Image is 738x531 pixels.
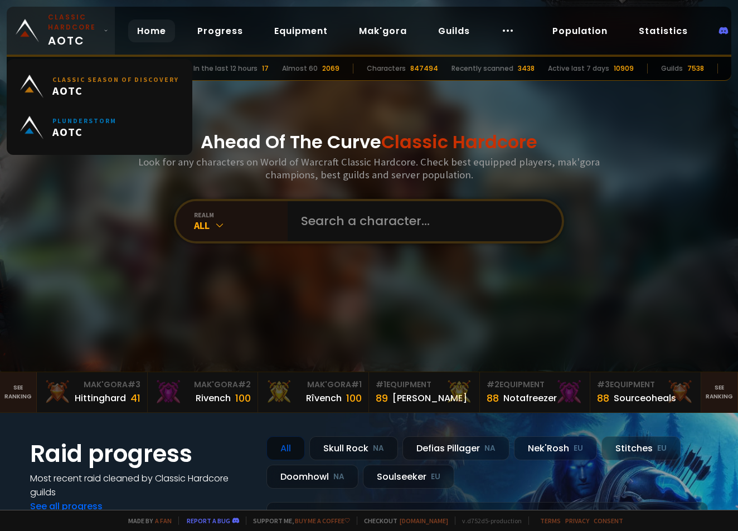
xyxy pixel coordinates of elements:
a: Home [128,20,175,42]
div: 100 [346,391,362,406]
a: Equipment [265,20,337,42]
span: # 2 [487,379,499,390]
a: Guilds [429,20,479,42]
span: # 3 [128,379,140,390]
a: Report a bug [187,517,230,525]
a: #2Equipment88Notafreezer [480,372,591,412]
div: 41 [130,391,140,406]
h1: Ahead Of The Curve [201,129,537,155]
div: Sourceoheals [614,391,676,405]
a: Progress [188,20,252,42]
a: Terms [540,517,561,525]
div: Rivench [196,391,231,405]
div: Stitches [601,436,681,460]
div: 3438 [518,64,535,74]
span: # 2 [238,379,251,390]
div: 2069 [322,64,339,74]
div: 88 [487,391,499,406]
span: Made by [122,517,172,525]
div: Characters [367,64,406,74]
div: realm [194,211,288,219]
div: All [266,436,305,460]
div: Hittinghard [75,391,126,405]
a: Statistics [630,20,697,42]
small: NA [484,443,496,454]
a: #1Equipment89[PERSON_NAME] [369,372,480,412]
div: Soulseeker [363,465,454,489]
div: Active last 7 days [548,64,609,74]
h3: Look for any characters on World of Warcraft Classic Hardcore. Check best equipped players, mak'g... [134,155,604,181]
div: In the last 12 hours [193,64,258,74]
a: Population [543,20,616,42]
span: Support me, [246,517,350,525]
a: Seeranking [701,372,738,412]
small: EU [657,443,667,454]
div: Equipment [376,379,473,391]
small: Classic Hardcore [48,12,99,32]
div: Notafreezer [503,391,557,405]
div: Skull Rock [309,436,398,460]
div: 10909 [614,64,634,74]
a: Classic HardcoreAOTC [7,7,115,55]
div: Guilds [661,64,683,74]
small: EU [574,443,583,454]
div: Rîvench [306,391,342,405]
div: [PERSON_NAME] [392,391,467,405]
div: Almost 60 [282,64,318,74]
a: #3Equipment88Sourceoheals [590,372,701,412]
span: Checkout [357,517,448,525]
span: AOTC [52,84,179,98]
a: PlunderstormAOTC [13,107,186,148]
a: a fan [155,517,172,525]
h1: Raid progress [30,436,253,471]
div: 100 [235,391,251,406]
input: Search a character... [294,201,548,241]
div: All [194,219,288,232]
a: [DOMAIN_NAME] [400,517,448,525]
a: Classic Season of DiscoveryAOTC [13,66,186,107]
a: Privacy [565,517,589,525]
div: Equipment [597,379,694,391]
a: Mak'Gora#2Rivench100 [148,372,259,412]
span: # 1 [376,379,386,390]
a: Mak'Gora#1Rîvench100 [258,372,369,412]
a: Consent [594,517,623,525]
small: NA [333,471,344,483]
a: See all progress [30,500,103,513]
a: Mak'gora [350,20,416,42]
span: # 3 [597,379,610,390]
h4: Most recent raid cleaned by Classic Hardcore guilds [30,471,253,499]
div: Mak'Gora [154,379,251,391]
div: 88 [597,391,609,406]
div: Mak'Gora [43,379,140,391]
small: Classic Season of Discovery [52,75,179,84]
span: AOTC [52,125,116,139]
div: 17 [262,64,269,74]
small: EU [431,471,440,483]
a: Mak'Gora#3Hittinghard41 [37,372,148,412]
div: Mak'Gora [265,379,362,391]
span: AOTC [48,12,99,49]
div: Doomhowl [266,465,358,489]
div: Nek'Rosh [514,436,597,460]
span: v. d752d5 - production [455,517,522,525]
div: 847494 [410,64,438,74]
div: Recently scanned [451,64,513,74]
div: Equipment [487,379,584,391]
small: Plunderstorm [52,116,116,125]
div: Defias Pillager [402,436,509,460]
div: 7538 [687,64,704,74]
a: Buy me a coffee [295,517,350,525]
span: # 1 [351,379,362,390]
div: 89 [376,391,388,406]
small: NA [373,443,384,454]
span: Classic Hardcore [381,129,537,154]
